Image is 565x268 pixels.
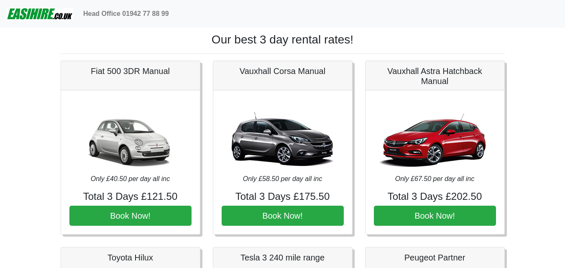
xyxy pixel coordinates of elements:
h5: Vauxhall Astra Hatchback Manual [374,66,496,86]
i: Only £58.50 per day all inc [243,175,322,182]
button: Book Now! [69,206,192,226]
i: Only £67.50 per day all inc [395,175,474,182]
h1: Our best 3 day rental rates! [61,33,505,47]
img: easihire_logo_small.png [7,5,73,22]
img: Vauxhall Corsa Manual [224,99,341,174]
h4: Total 3 Days £202.50 [374,191,496,203]
h5: Toyota Hilux [69,253,192,263]
a: Head Office 01942 77 88 99 [80,5,172,22]
i: Only £40.50 per day all inc [91,175,170,182]
h5: Fiat 500 3DR Manual [69,66,192,76]
img: Vauxhall Astra Hatchback Manual [376,99,493,174]
img: Fiat 500 3DR Manual [72,99,189,174]
b: Head Office 01942 77 88 99 [83,10,169,17]
button: Book Now! [222,206,344,226]
h4: Total 3 Days £175.50 [222,191,344,203]
h4: Total 3 Days £121.50 [69,191,192,203]
h5: Vauxhall Corsa Manual [222,66,344,76]
h5: Peugeot Partner [374,253,496,263]
button: Book Now! [374,206,496,226]
h5: Tesla 3 240 mile range [222,253,344,263]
